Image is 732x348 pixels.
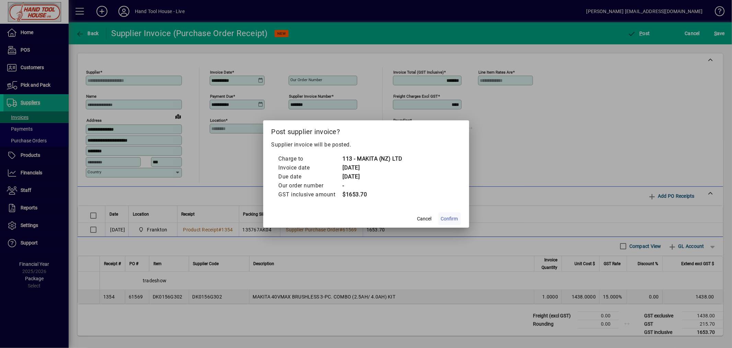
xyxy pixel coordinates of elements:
td: Our order number [278,181,342,190]
button: Confirm [438,213,461,225]
span: Cancel [417,215,432,222]
td: $1653.70 [342,190,403,199]
td: - [342,181,403,190]
td: GST inclusive amount [278,190,342,199]
td: Charge to [278,154,342,163]
td: [DATE] [342,163,403,172]
h2: Post supplier invoice? [263,120,469,140]
button: Cancel [414,213,435,225]
p: Supplier invoice will be posted. [271,141,461,149]
td: Invoice date [278,163,342,172]
td: [DATE] [342,172,403,181]
td: 113 - MAKITA (NZ) LTD [342,154,403,163]
span: Confirm [441,215,458,222]
td: Due date [278,172,342,181]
